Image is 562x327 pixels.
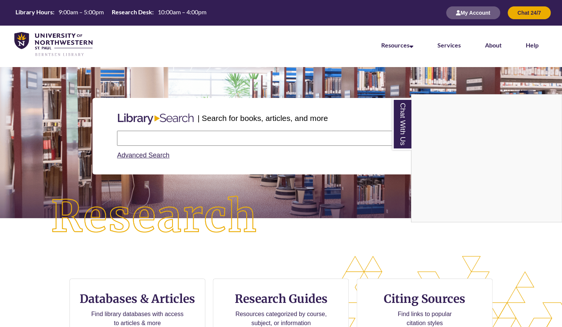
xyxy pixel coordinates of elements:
[437,41,461,49] a: Services
[392,98,411,150] a: Chat With Us
[14,32,92,57] img: UNWSP Library Logo
[381,41,413,49] a: Resources
[485,41,502,49] a: About
[411,94,562,222] div: Chat With Us
[411,95,562,222] iframe: Chat Widget
[526,41,539,49] a: Help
